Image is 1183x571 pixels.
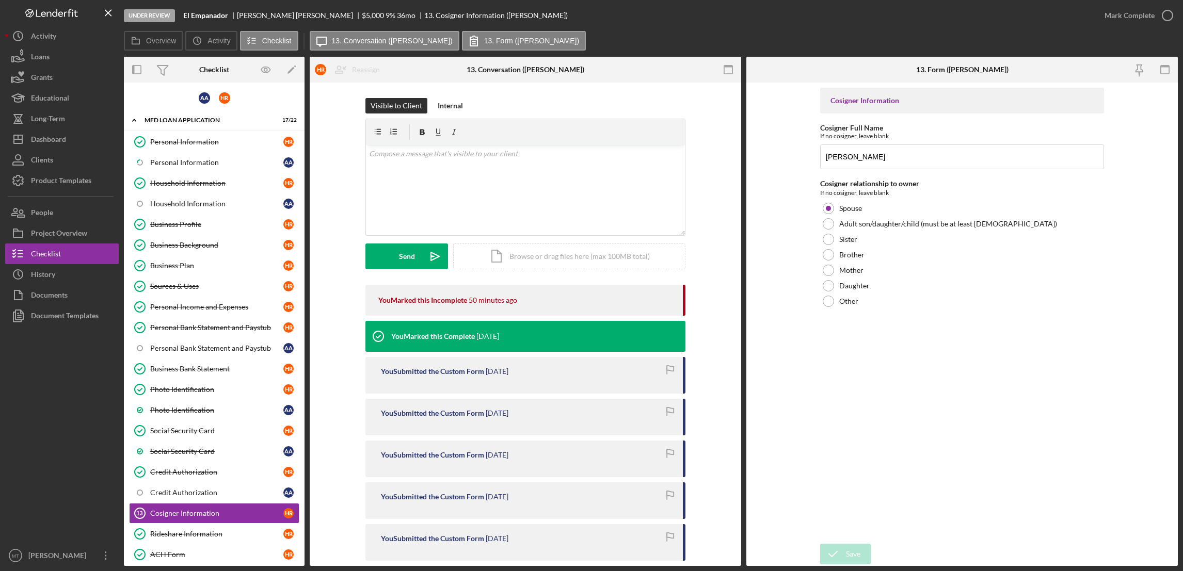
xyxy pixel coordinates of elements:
div: Photo Identification [150,385,283,394]
div: H R [283,467,294,477]
div: H R [283,137,294,147]
button: Save [820,544,871,564]
button: Educational [5,88,119,108]
div: Business Profile [150,220,283,229]
a: Social Security CardAA [129,441,299,462]
button: Overview [124,31,183,51]
div: Internal [438,98,463,113]
div: H R [283,384,294,395]
div: Business Background [150,241,283,249]
div: Documents [31,285,68,308]
div: A A [283,343,294,353]
div: History [31,264,55,287]
label: 13. Form ([PERSON_NAME]) [484,37,579,45]
div: Loans [31,46,50,70]
button: Grants [5,67,119,88]
div: Cosigner Information [150,509,283,517]
div: H R [283,281,294,291]
div: 13. Conversation ([PERSON_NAME]) [467,66,584,74]
div: H R [283,302,294,312]
button: Checklist [5,243,119,264]
div: MED Loan Application [145,117,271,123]
label: Brother [839,251,865,259]
div: You Submitted the Custom Form [381,493,484,501]
div: Personal Income and Expenses [150,303,283,311]
div: 13. Form ([PERSON_NAME]) [916,66,1009,74]
label: Mother [839,266,864,274]
div: Reassign [352,59,380,80]
div: Rideshare Information [150,530,283,538]
label: Sister [839,235,857,243]
div: [PERSON_NAME] [26,545,93,568]
div: Save [846,544,860,564]
button: Activity [185,31,237,51]
button: People [5,202,119,223]
div: Dashboard [31,129,66,152]
div: Personal Bank Statement and Paystub [150,323,283,332]
a: Sources & UsesHR [129,276,299,297]
div: Cosigner Information [830,96,1094,105]
div: H R [283,260,294,271]
button: Checklist [240,31,298,51]
div: People [31,202,53,225]
text: MT [12,553,19,559]
div: Household Information [150,179,283,187]
div: H R [283,364,294,374]
a: Household InformationHR [129,173,299,193]
div: Cosigner relationship to owner [820,180,1104,188]
time: 2025-09-16 13:58 [486,534,508,543]
iframe: Intercom live chat [1148,526,1173,550]
time: 2025-09-25 14:56 [469,296,517,304]
label: Daughter [839,282,870,290]
a: Social Security CardHR [129,420,299,441]
a: Photo IdentificationAA [129,400,299,420]
div: A A [283,446,294,456]
div: If no cosigner, leave blank [820,132,1104,140]
div: H R [283,322,294,333]
div: Social Security Card [150,427,283,435]
div: A A [199,92,210,104]
div: Photo Identification [150,406,283,414]
div: 9 % [386,11,395,20]
button: Activity [5,26,119,46]
button: Long-Term [5,108,119,129]
button: Documents [5,285,119,305]
div: A A [283,405,294,415]
button: Document Templates [5,305,119,326]
div: If no cosigner, leave blank [820,188,1104,198]
label: 13. Conversation ([PERSON_NAME]) [332,37,453,45]
button: Internal [433,98,468,113]
button: Project Overview [5,223,119,243]
div: H R [283,240,294,250]
div: H R [219,92,230,104]
a: Personal Bank Statement and PaystubAA [129,338,299,358]
label: Checklist [262,37,292,45]
button: Clients [5,150,119,170]
div: You Submitted the Custom Form [381,367,484,376]
div: Checklist [199,66,229,74]
div: H R [283,178,294,188]
a: Photo IdentificationHR [129,379,299,400]
div: 17 / 22 [278,117,297,123]
a: Business BackgroundHR [129,235,299,255]
a: ACH FormHR [129,544,299,565]
a: Credit AuthorizationAA [129,482,299,503]
div: Checklist [31,243,61,267]
button: Loans [5,46,119,67]
time: 2025-09-16 14:04 [486,367,508,376]
div: Social Security Card [150,447,283,455]
div: Mark Complete [1105,5,1155,26]
div: Credit Authorization [150,468,283,476]
button: HRReassign [310,59,390,80]
div: Personal Information [150,158,283,167]
button: Dashboard [5,129,119,150]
